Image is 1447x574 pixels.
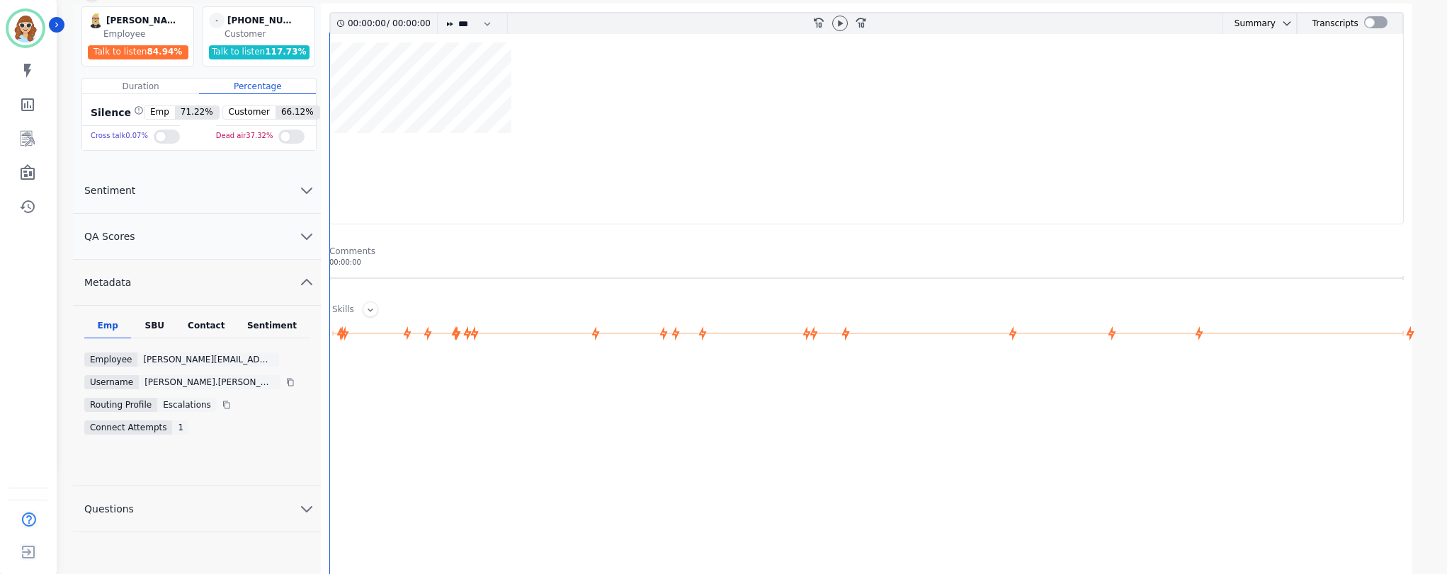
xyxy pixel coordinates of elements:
[157,398,217,412] div: Escalations
[106,13,177,28] div: [PERSON_NAME][EMAIL_ADDRESS][PERSON_NAME][DOMAIN_NAME]
[209,13,225,28] span: -
[91,126,148,147] div: Cross talk 0.07 %
[172,420,189,435] div: 1
[298,228,315,245] svg: chevron down
[73,486,321,532] button: Questions chevron down
[298,182,315,199] svg: chevron down
[1276,18,1293,29] button: chevron down
[298,274,315,291] svg: chevron up
[131,320,178,338] div: SBU
[276,106,319,119] span: 66.12 %
[225,28,312,40] div: Customer
[103,28,191,40] div: Employee
[199,79,316,94] div: Percentage
[390,13,429,34] div: 00:00:00
[88,105,144,120] div: Silence
[73,260,321,306] button: Metadata chevron up
[329,246,1404,257] div: Comments
[84,375,139,389] div: Username
[88,45,188,59] div: Talk to listen
[139,375,280,389] div: [PERSON_NAME].[PERSON_NAME]@permaplate.com099204e2-51b3-11ee-843c-709685a97063
[348,13,434,34] div: /
[265,47,306,57] span: 117.73 %
[84,320,131,338] div: Emp
[73,168,321,214] button: Sentiment chevron down
[73,214,321,260] button: QA Scores chevron down
[1312,13,1358,34] div: Transcripts
[137,352,279,367] div: [PERSON_NAME][EMAIL_ADDRESS][PERSON_NAME][DOMAIN_NAME]
[82,79,199,94] div: Duration
[73,183,147,197] span: Sentiment
[227,13,298,28] div: [PHONE_NUMBER]
[8,11,42,45] img: Bordered avatar
[144,106,175,119] span: Emp
[84,352,137,367] div: Employee
[209,45,310,59] div: Talk to listen
[147,47,182,57] span: 84.94 %
[1281,18,1293,29] svg: chevron down
[223,106,276,119] span: Customer
[298,500,315,517] svg: chevron down
[84,420,173,435] div: Connect Attempts
[329,257,1404,268] div: 00:00:00
[73,275,142,289] span: Metadata
[332,304,354,317] div: Skills
[234,320,310,338] div: Sentiment
[84,398,157,412] div: Routing Profile
[1223,13,1276,34] div: Summary
[178,320,234,338] div: Contact
[348,13,387,34] div: 00:00:00
[73,229,147,243] span: QA Scores
[73,502,145,516] span: Questions
[175,106,219,119] span: 71.22 %
[216,126,273,147] div: Dead air 37.32 %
